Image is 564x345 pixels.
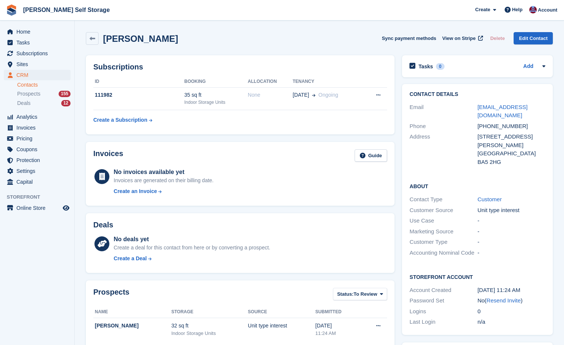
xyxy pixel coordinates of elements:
a: menu [4,59,71,69]
div: Email [409,103,477,120]
div: Last Login [409,318,477,326]
div: 111982 [93,91,184,99]
a: menu [4,70,71,80]
div: 32 sq ft [171,322,248,330]
a: menu [4,144,71,155]
img: Tracy Bailey [529,6,537,13]
a: Prospects 155 [17,90,71,98]
span: [DATE] [293,91,309,99]
span: Create [475,6,490,13]
span: Settings [16,166,61,176]
a: Resend Invite [486,297,521,304]
span: Home [16,27,61,37]
a: Contacts [17,81,71,88]
th: Booking [184,76,248,88]
h2: [PERSON_NAME] [103,34,178,44]
div: Password Set [409,296,477,305]
span: Subscriptions [16,48,61,59]
a: menu [4,37,71,48]
div: Unit type interest [477,206,545,215]
h2: Subscriptions [93,63,387,71]
a: [EMAIL_ADDRESS][DOMAIN_NAME] [477,104,527,119]
div: No [477,296,545,305]
div: Create an Invoice [114,187,157,195]
span: Online Store [16,203,61,213]
span: ( ) [484,297,523,304]
span: Status: [337,290,353,298]
a: Edit Contact [514,32,553,44]
a: menu [4,27,71,37]
a: menu [4,155,71,165]
div: Use Case [409,217,477,225]
div: 155 [59,91,71,97]
div: - [477,227,545,236]
span: Deals [17,100,31,107]
h2: About [409,182,545,190]
div: No invoices available yet [114,168,214,177]
div: 0 [477,307,545,316]
div: Logins [409,307,477,316]
h2: Tasks [418,63,433,70]
a: [PERSON_NAME] Self Storage [20,4,113,16]
a: Create a Subscription [93,113,152,127]
div: Accounting Nominal Code [409,249,477,257]
div: Address [409,133,477,166]
span: Protection [16,155,61,165]
a: Create a Deal [114,255,270,262]
div: 0 [436,63,445,70]
span: Storefront [7,193,74,201]
div: Customer Source [409,206,477,215]
div: [STREET_ADDRESS] [477,133,545,141]
div: [DATE] [315,322,360,330]
div: Create a Subscription [93,116,147,124]
span: Sites [16,59,61,69]
div: - [477,238,545,246]
div: Customer Type [409,238,477,246]
div: - [477,217,545,225]
span: Prospects [17,90,40,97]
div: n/a [477,318,545,326]
a: menu [4,133,71,144]
a: Guide [355,149,387,162]
th: ID [93,76,184,88]
a: menu [4,48,71,59]
a: Create an Invoice [114,187,214,195]
a: menu [4,177,71,187]
button: Delete [487,32,508,44]
span: CRM [16,70,61,80]
div: Indoor Storage Units [184,99,248,106]
div: 35 sq ft [184,91,248,99]
div: None [248,91,293,99]
span: Pricing [16,133,61,144]
a: menu [4,112,71,122]
span: Capital [16,177,61,187]
div: Create a Deal [114,255,147,262]
a: Deals 12 [17,99,71,107]
div: Create a deal for this contact from here or by converting a prospect. [114,244,270,252]
h2: Prospects [93,288,130,302]
div: - [477,249,545,257]
span: View on Stripe [442,35,476,42]
a: Add [523,62,533,71]
a: View on Stripe [439,32,484,44]
h2: Deals [93,221,113,229]
div: BA5 2HG [477,158,545,167]
span: Help [512,6,523,13]
th: Name [93,306,171,318]
th: Storage [171,306,248,318]
th: Submitted [315,306,360,318]
button: Sync payment methods [382,32,436,44]
h2: Contact Details [409,91,545,97]
span: To Review [353,290,377,298]
div: 11:24 AM [315,330,360,337]
span: Coupons [16,144,61,155]
div: Account Created [409,286,477,295]
div: [PHONE_NUMBER] [477,122,545,131]
h2: Storefront Account [409,273,545,280]
a: menu [4,203,71,213]
th: Tenancy [293,76,363,88]
th: Allocation [248,76,293,88]
th: Source [248,306,315,318]
span: Account [538,6,557,14]
a: menu [4,166,71,176]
